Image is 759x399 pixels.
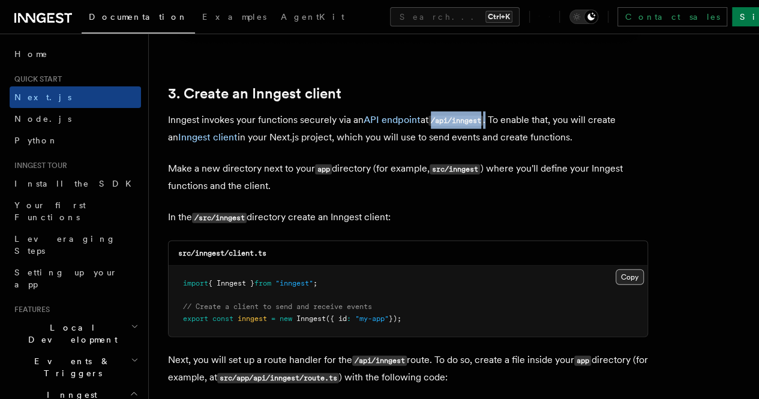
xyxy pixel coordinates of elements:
[313,279,317,287] span: ;
[10,194,141,228] a: Your first Functions
[208,279,254,287] span: { Inngest }
[275,279,313,287] span: "inngest"
[271,314,275,323] span: =
[10,322,131,346] span: Local Development
[10,350,141,384] button: Events & Triggers
[178,131,238,143] a: Inngest client
[183,279,208,287] span: import
[14,268,118,289] span: Setting up your app
[168,112,648,146] p: Inngest invokes your functions securely via an at . To enable that, you will create an in your Ne...
[315,164,332,175] code: app
[347,314,351,323] span: :
[569,10,598,24] button: Toggle dark mode
[616,269,644,285] button: Copy
[430,164,480,175] code: src/inngest
[14,200,86,222] span: Your first Functions
[14,48,48,60] span: Home
[183,314,208,323] span: export
[326,314,347,323] span: ({ id
[10,130,141,151] a: Python
[254,279,271,287] span: from
[168,209,648,226] p: In the directory create an Inngest client:
[14,136,58,145] span: Python
[574,356,591,366] code: app
[238,314,267,323] span: inngest
[10,108,141,130] a: Node.js
[10,173,141,194] a: Install the SDK
[10,43,141,65] a: Home
[485,11,512,23] kbd: Ctrl+K
[195,4,274,32] a: Examples
[14,234,116,256] span: Leveraging Steps
[14,179,139,188] span: Install the SDK
[296,314,326,323] span: Inngest
[14,92,71,102] span: Next.js
[390,7,520,26] button: Search...Ctrl+K
[192,213,247,223] code: /src/inngest
[389,314,401,323] span: });
[178,249,266,257] code: src/inngest/client.ts
[14,114,71,124] span: Node.js
[355,314,389,323] span: "my-app"
[89,12,188,22] span: Documentation
[10,161,67,170] span: Inngest tour
[10,317,141,350] button: Local Development
[428,116,483,126] code: /api/inngest
[183,302,372,311] span: // Create a client to send and receive events
[168,352,648,386] p: Next, you will set up a route handler for the route. To do so, create a file inside your director...
[10,305,50,314] span: Features
[10,262,141,295] a: Setting up your app
[212,314,233,323] span: const
[10,228,141,262] a: Leveraging Steps
[617,7,727,26] a: Contact sales
[217,373,339,383] code: src/app/api/inngest/route.ts
[168,85,341,102] a: 3. Create an Inngest client
[10,86,141,108] a: Next.js
[82,4,195,34] a: Documentation
[168,160,648,194] p: Make a new directory next to your directory (for example, ) where you'll define your Inngest func...
[10,74,62,84] span: Quick start
[274,4,352,32] a: AgentKit
[352,356,407,366] code: /api/inngest
[10,355,131,379] span: Events & Triggers
[202,12,266,22] span: Examples
[281,12,344,22] span: AgentKit
[280,314,292,323] span: new
[364,114,421,125] a: API endpoint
